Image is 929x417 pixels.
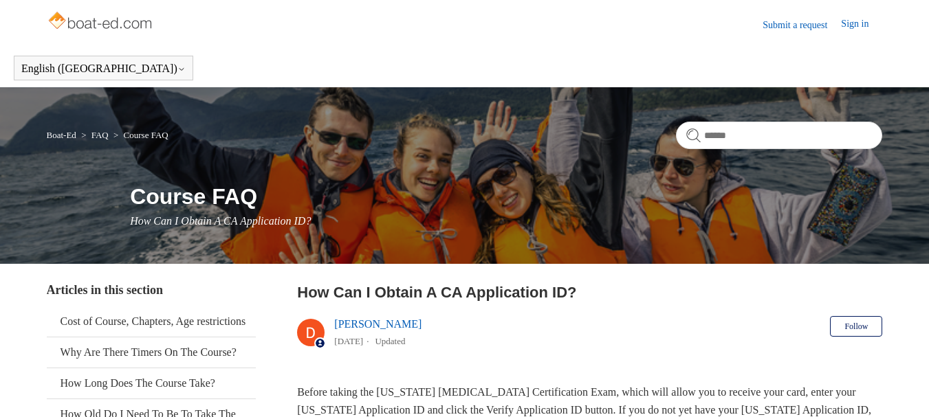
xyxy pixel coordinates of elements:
[47,337,256,368] a: Why Are There Timers On The Course?
[297,281,882,304] h2: How Can I Obtain A CA Application ID?
[111,130,168,140] li: Course FAQ
[47,368,256,398] a: How Long Does The Course Take?
[830,316,882,337] button: Follow Article
[21,63,186,75] button: English ([GEOGRAPHIC_DATA])
[334,318,422,330] a: [PERSON_NAME]
[334,336,363,346] time: 03/01/2024, 13:15
[47,8,156,36] img: Boat-Ed Help Center home page
[124,130,168,140] a: Course FAQ
[375,336,405,346] li: Updated
[763,18,841,32] a: Submit a request
[47,130,79,140] li: Boat-Ed
[676,122,882,149] input: Search
[841,16,882,33] a: Sign in
[47,283,163,297] span: Articles in this section
[91,130,109,140] a: FAQ
[130,180,882,213] h1: Course FAQ
[130,215,311,227] span: How Can I Obtain A CA Application ID?
[47,130,76,140] a: Boat-Ed
[47,306,256,337] a: Cost of Course, Chapters, Age restrictions
[78,130,111,140] li: FAQ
